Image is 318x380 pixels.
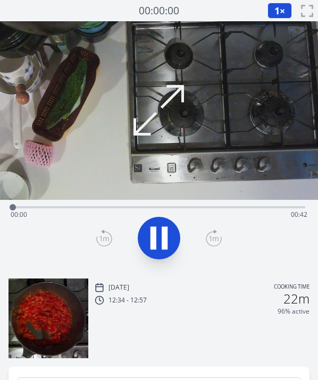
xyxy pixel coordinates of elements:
[108,296,147,305] p: 12:34 - 12:57
[139,3,179,19] a: 00:00:00
[267,3,292,19] button: 1×
[283,292,309,305] h2: 22m
[108,283,129,292] p: [DATE]
[274,283,309,292] p: Cooking time
[9,278,88,358] img: 250829033513_thumb.jpeg
[278,307,309,316] p: 96% active
[274,4,280,17] span: 1
[291,210,307,219] span: 00:42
